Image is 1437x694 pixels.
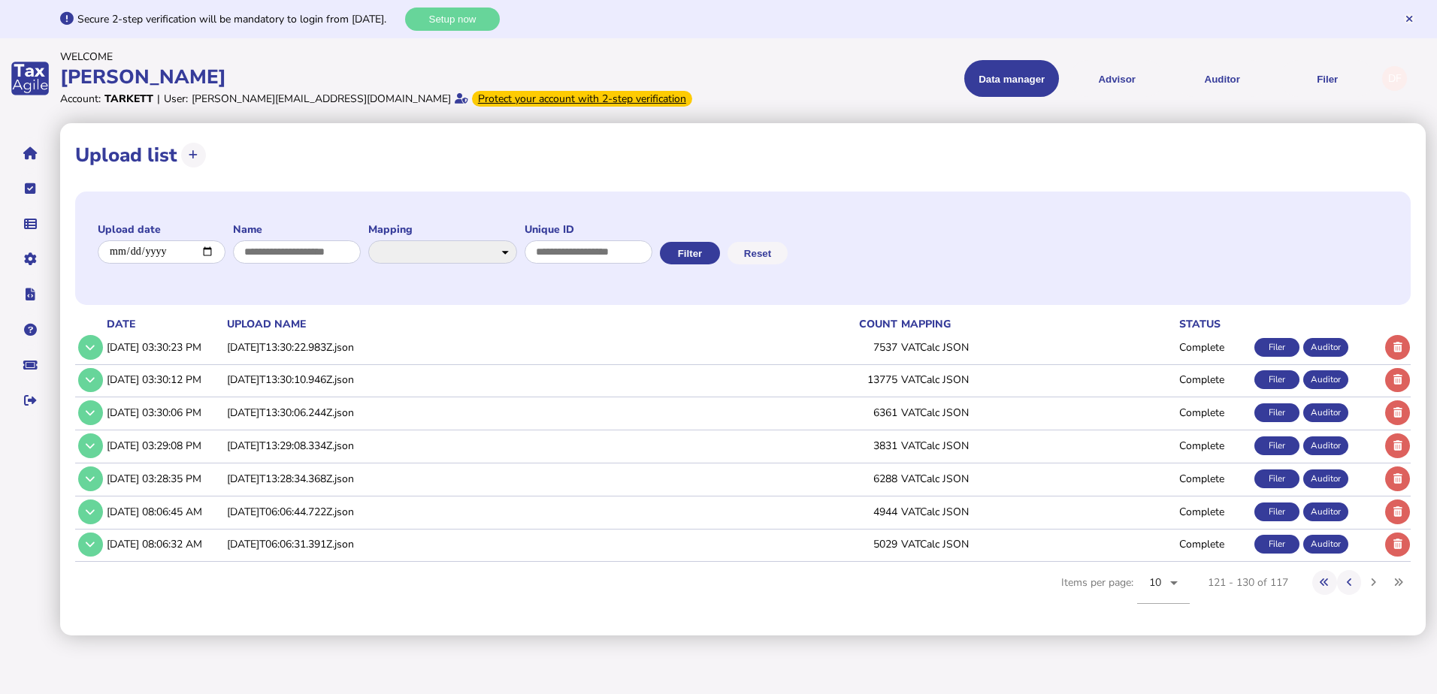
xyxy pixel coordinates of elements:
[14,243,46,275] button: Manage settings
[157,92,160,106] div: |
[1385,433,1410,458] button: Delete upload
[78,400,103,425] button: Show/hide row detail
[78,368,103,393] button: Show/hide row detail
[734,364,897,395] td: 13775
[1254,436,1299,455] div: Filer
[1176,463,1251,493] td: Complete
[104,496,224,527] td: [DATE] 08:06:45 AM
[14,137,46,169] button: Home
[224,397,734,428] td: [DATE]T13:30:06.244Z.json
[224,316,734,332] th: upload name
[14,385,46,416] button: Sign out
[1176,397,1251,428] td: Complete
[734,430,897,461] td: 3831
[1303,502,1348,521] div: Auditor
[734,463,897,493] td: 6288
[1176,332,1251,363] td: Complete
[1312,570,1337,595] button: First page
[455,93,468,104] i: Email verified
[224,529,734,560] td: [DATE]T06:06:31.391Z.json
[224,364,734,395] td: [DATE]T13:30:10.946Z.json
[525,222,652,237] label: Unique ID
[1069,60,1164,97] button: Shows a dropdown of VAT Advisor options
[1385,533,1410,557] button: Delete upload
[14,314,46,345] button: Help pages
[964,60,1059,97] button: Shows a dropdown of Data manager options
[14,208,46,240] button: Data manager
[1176,364,1251,395] td: Complete
[734,397,897,428] td: 6361
[104,332,224,363] td: [DATE] 03:30:23 PM
[78,499,103,524] button: Show/hide row detail
[722,60,1375,97] menu: navigate products
[104,397,224,428] td: [DATE] 03:30:06 PM
[898,397,1176,428] td: VATCalc JSON
[60,50,714,64] div: Welcome
[1385,466,1410,491] button: Delete upload
[78,335,103,360] button: Show/hide row detail
[78,533,103,557] button: Show/hide row detail
[728,242,788,264] button: Reset
[1137,562,1190,620] mat-form-field: Change page size
[224,430,734,461] td: [DATE]T13:29:08.334Z.json
[77,12,401,26] div: Secure 2-step verification will be mandatory to login from [DATE].
[1176,430,1251,461] td: Complete
[1254,535,1299,554] div: Filer
[1303,338,1348,357] div: Auditor
[1254,469,1299,488] div: Filer
[472,91,692,107] div: From Oct 1, 2025, 2-step verification will be required to login. Set it up now...
[1176,496,1251,527] td: Complete
[405,8,500,31] button: Setup now
[1254,403,1299,422] div: Filer
[104,529,224,560] td: [DATE] 08:06:32 AM
[734,332,897,363] td: 7537
[1254,370,1299,389] div: Filer
[75,142,177,168] h1: Upload list
[898,430,1176,461] td: VATCalc JSON
[1385,335,1410,360] button: Delete upload
[104,316,224,332] th: date
[1337,570,1362,595] button: Previous page
[1385,499,1410,524] button: Delete upload
[368,222,517,237] label: Mapping
[1382,66,1407,91] div: Profile settings
[1385,400,1410,425] button: Delete upload
[233,222,361,237] label: Name
[1149,575,1162,590] span: 10
[181,143,206,167] button: Upload transactions
[1176,316,1251,332] th: status
[1061,562,1190,620] div: Items per page:
[1404,14,1414,24] button: Hide message
[104,430,224,461] td: [DATE] 03:29:08 PM
[104,463,224,493] td: [DATE] 03:28:35 PM
[164,92,188,106] div: User:
[60,92,101,106] div: Account:
[14,173,46,204] button: Tasks
[1280,60,1375,97] button: Filer
[78,433,103,458] button: Show/hide row detail
[98,222,225,237] label: Upload date
[898,496,1176,527] td: VATCalc JSON
[898,332,1176,363] td: VATCalc JSON
[1303,436,1348,455] div: Auditor
[1386,570,1411,595] button: Last page
[224,332,734,363] td: [DATE]T13:30:22.983Z.json
[898,529,1176,560] td: VATCalc JSON
[1254,502,1299,521] div: Filer
[660,242,720,264] button: Filter
[224,496,734,527] td: [DATE]T06:06:44.722Z.json
[898,316,1176,332] th: mapping
[1303,469,1348,488] div: Auditor
[898,364,1176,395] td: VATCalc JSON
[1303,535,1348,554] div: Auditor
[14,349,46,381] button: Raise a support ticket
[1254,338,1299,357] div: Filer
[78,466,103,491] button: Show/hide row detail
[898,463,1176,493] td: VATCalc JSON
[60,64,714,90] div: [PERSON_NAME]
[224,463,734,493] td: [DATE]T13:28:34.368Z.json
[1176,529,1251,560] td: Complete
[734,529,897,560] td: 5029
[104,364,224,395] td: [DATE] 03:30:12 PM
[1208,575,1288,590] div: 121 - 130 of 117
